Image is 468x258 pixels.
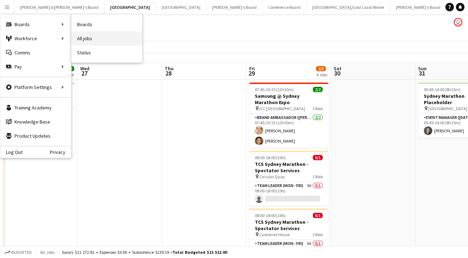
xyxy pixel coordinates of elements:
span: [GEOGRAPHIC_DATA] [428,106,467,111]
button: [PERSON_NAME]'s Board [206,0,263,14]
span: 0/1 [313,213,323,218]
a: Comms [0,46,71,60]
span: 2/5 [316,66,326,71]
div: Pay [0,60,71,74]
span: 0/1 [313,155,323,160]
h3: Samsung @ Sydney Marathon Expo [249,93,328,106]
span: 28 [164,69,174,77]
a: Status [71,46,142,60]
span: ICC [GEOGRAPHIC_DATA] [259,106,305,111]
button: Budgeted [4,248,33,256]
span: Sun [418,65,427,72]
h3: TCS Sydney Marathon - Spectator Services [249,161,328,174]
span: 31 [417,69,427,77]
div: 4 Jobs [316,72,327,77]
span: 1 Role [312,232,323,237]
div: Boards [0,17,71,31]
button: [PERSON_NAME] & [PERSON_NAME]'s Board [14,0,105,14]
div: Salary $11 272.81 + Expenses $0.00 + Subsistence $239.19 = [62,250,227,255]
app-job-card: 08:00-18:00 (10h)0/1TCS Sydney Marathon - Spectator Services Circular Quay1 RoleTeam Leader (Mon ... [249,151,328,206]
a: Product Updates [0,129,71,143]
button: [GEOGRAPHIC_DATA] [105,0,156,14]
div: Workforce [0,31,71,46]
span: 27 [79,69,89,77]
a: Log Out [0,149,23,155]
span: 07:45-20:15 (12h30m) [255,87,294,92]
app-card-role: Brand Ambassador ([PERSON_NAME])2/207:45-20:15 (12h30m)[PERSON_NAME][PERSON_NAME] [249,114,328,148]
span: 1 Role [312,106,323,111]
button: [GEOGRAPHIC_DATA]/Gold Coast Winter [306,0,390,14]
app-user-avatar: Jenny Tu [454,18,462,26]
app-job-card: 07:45-20:15 (12h30m)2/2Samsung @ Sydney Marathon Expo ICC [GEOGRAPHIC_DATA]1 RoleBrand Ambassador... [249,83,328,148]
button: [GEOGRAPHIC_DATA] [156,0,206,14]
span: 1 Role [312,174,323,179]
button: Conference Board [263,0,306,14]
span: All jobs [39,250,56,255]
span: 05:45-14:00 (8h15m) [424,87,461,92]
span: Customes House [259,232,289,237]
span: Total Budgeted $11 512.00 [172,250,227,255]
app-card-role: Team Leader (Mon - Fri)9A0/108:00-18:00 (10h) [249,182,328,206]
a: Boards [71,17,142,31]
button: [PERSON_NAME]'s Board [390,0,446,14]
span: 30 [333,69,341,77]
span: Fri [249,65,255,72]
span: 08:00-18:00 (10h) [255,213,286,218]
span: Budgeted [11,250,32,255]
span: 08:00-18:00 (10h) [255,155,286,160]
a: Knowledge Base [0,115,71,129]
span: Circular Quay [259,174,285,179]
a: Training Academy [0,101,71,115]
div: Platform Settings [0,80,71,94]
h3: TCS Sydney Marathon - Spectator Services [249,219,328,232]
span: Sat [334,65,341,72]
span: 2/2 [313,87,323,92]
span: 29 [248,69,255,77]
a: Privacy [50,149,71,155]
span: Thu [165,65,174,72]
span: Wed [80,65,89,72]
a: All jobs [71,31,142,46]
